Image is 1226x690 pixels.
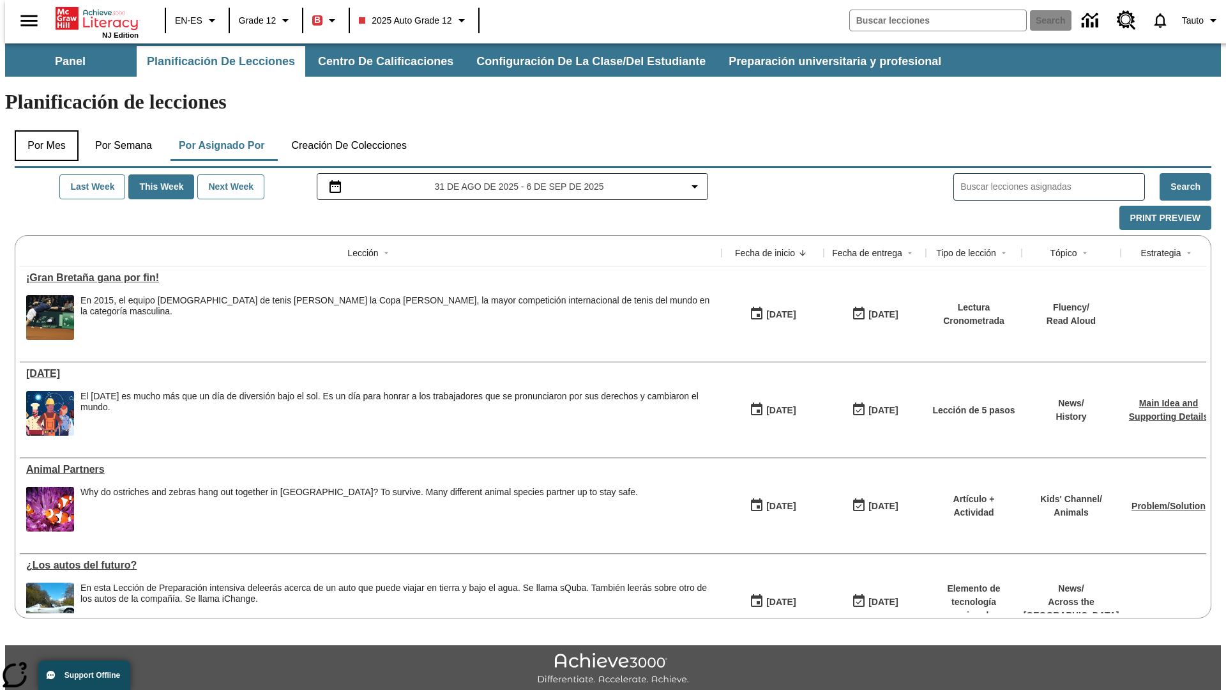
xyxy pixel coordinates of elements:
[960,178,1144,196] input: Buscar lecciones asignadas
[26,464,715,475] a: Animal Partners, Lessons
[38,661,130,690] button: Support Offline
[832,247,902,259] div: Fecha de entrega
[745,494,800,518] button: 07/07/25: Primer día en que estuvo disponible la lección
[745,302,800,326] button: 09/01/25: Primer día en que estuvo disponible la lección
[80,487,638,498] div: Why do ostriches and zebras hang out together in [GEOGRAPHIC_DATA]? To survive. Many different an...
[359,14,451,27] span: 2025 Auto Grade 12
[26,272,715,284] a: ¡Gran Bretaña gana por fin!, Lessons
[1129,398,1208,422] a: Main Idea and Supporting Details
[1160,173,1211,201] button: Search
[1182,14,1204,27] span: Tauto
[1040,506,1102,519] p: Animals
[847,302,902,326] button: 09/07/25: Último día en que podrá accederse la lección
[80,487,638,532] span: Why do ostriches and zebras hang out together in Africa? To survive. Many different animal specie...
[347,247,378,259] div: Lección
[1050,247,1077,259] div: Tópico
[26,487,74,532] img: Three clownfish swim around a purple anemone.
[868,307,898,323] div: [DATE]
[1177,9,1226,32] button: Perfil/Configuración
[281,130,417,161] button: Creación de colecciones
[766,402,796,418] div: [DATE]
[932,301,1015,328] p: Lectura Cronometrada
[766,307,796,323] div: [DATE]
[847,494,902,518] button: 06/30/26: Último día en que podrá accederse la lección
[56,4,139,39] div: Portada
[735,247,795,259] div: Fecha de inicio
[1077,245,1093,261] button: Sort
[10,2,48,40] button: Abrir el menú lateral
[354,9,474,32] button: Class: 2025 Auto Grade 12, Selecciona una clase
[868,594,898,610] div: [DATE]
[80,391,715,436] div: El Día del Trabajo es mucho más que un día de diversión bajo el sol. Es un día para honrar a los ...
[766,594,796,610] div: [DATE]
[847,590,902,614] button: 08/01/26: Último día en que podrá accederse la lección
[847,398,902,422] button: 06/30/26: Último día en que podrá accederse la lección
[26,368,715,379] a: Día del Trabajo, Lessons
[64,671,120,680] span: Support Offline
[1024,582,1119,595] p: News /
[996,245,1011,261] button: Sort
[687,179,702,194] svg: Collapse Date Range Filter
[80,391,715,413] div: El [DATE] es mucho más que un día de diversión bajo el sol. Es un día para honrar a los trabajado...
[936,247,996,259] div: Tipo de lección
[1131,501,1206,511] a: Problem/Solution
[1109,3,1144,38] a: Centro de recursos, Se abrirá en una pestaña nueva.
[80,295,715,340] div: En 2015, el equipo británico de tenis ganó la Copa Davis, la mayor competición internacional de t...
[128,174,194,199] button: This Week
[307,9,345,32] button: Boost El color de la clase es rojo. Cambiar el color de la clase.
[902,245,918,261] button: Sort
[932,493,1015,519] p: Artículo + Actividad
[718,46,951,77] button: Preparación universitaria y profesional
[15,130,79,161] button: Por mes
[239,14,276,27] span: Grade 12
[850,10,1026,31] input: search field
[1074,3,1109,38] a: Centro de información
[868,402,898,418] div: [DATE]
[80,295,715,317] div: En 2015, el equipo [DEMOGRAPHIC_DATA] de tenis [PERSON_NAME] la Copa [PERSON_NAME], la mayor comp...
[102,31,139,39] span: NJ Edition
[234,9,298,32] button: Grado: Grade 12, Elige un grado
[85,130,162,161] button: Por semana
[26,464,715,475] div: Animal Partners
[80,583,715,627] div: En esta Lección de Preparación intensiva de leerás acerca de un auto que puede viajar en tierra y...
[537,653,689,686] img: Achieve3000 Differentiate Accelerate Achieve
[26,560,715,571] div: ¿Los autos del futuro?
[314,12,321,28] span: B
[59,174,125,199] button: Last Week
[80,583,715,604] div: En esta Lección de Preparación intensiva de
[1047,301,1096,314] p: Fluency /
[795,245,810,261] button: Sort
[26,295,74,340] img: British tennis player Andy Murray, extending his whole body to reach a ball during a tennis match...
[56,6,139,31] a: Portada
[1181,245,1197,261] button: Sort
[745,398,800,422] button: 07/23/25: Primer día en que estuvo disponible la lección
[466,46,716,77] button: Configuración de la clase/del estudiante
[26,368,715,379] div: Día del Trabajo
[434,180,603,194] span: 31 de ago de 2025 - 6 de sep de 2025
[26,560,715,571] a: ¿Los autos del futuro? , Lessons
[175,14,202,27] span: EN-ES
[1040,493,1102,506] p: Kids' Channel /
[1140,247,1181,259] div: Estrategia
[379,245,394,261] button: Sort
[745,590,800,614] button: 07/01/25: Primer día en que estuvo disponible la lección
[1056,397,1086,410] p: News /
[322,179,703,194] button: Seleccione el intervalo de fechas opción del menú
[1119,206,1211,231] button: Print Preview
[1056,410,1086,424] p: History
[868,498,898,514] div: [DATE]
[26,391,74,436] img: A banner with a blue background shows an illustrated row of diverse men and women dressed in clot...
[6,46,134,77] button: Panel
[169,130,275,161] button: Por asignado por
[5,90,1221,114] h1: Planificación de lecciones
[766,498,796,514] div: [DATE]
[26,272,715,284] div: ¡Gran Bretaña gana por fin!
[197,174,264,199] button: Next Week
[1024,595,1119,622] p: Across the [GEOGRAPHIC_DATA]
[137,46,305,77] button: Planificación de lecciones
[932,404,1015,417] p: Lección de 5 pasos
[1047,314,1096,328] p: Read Aloud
